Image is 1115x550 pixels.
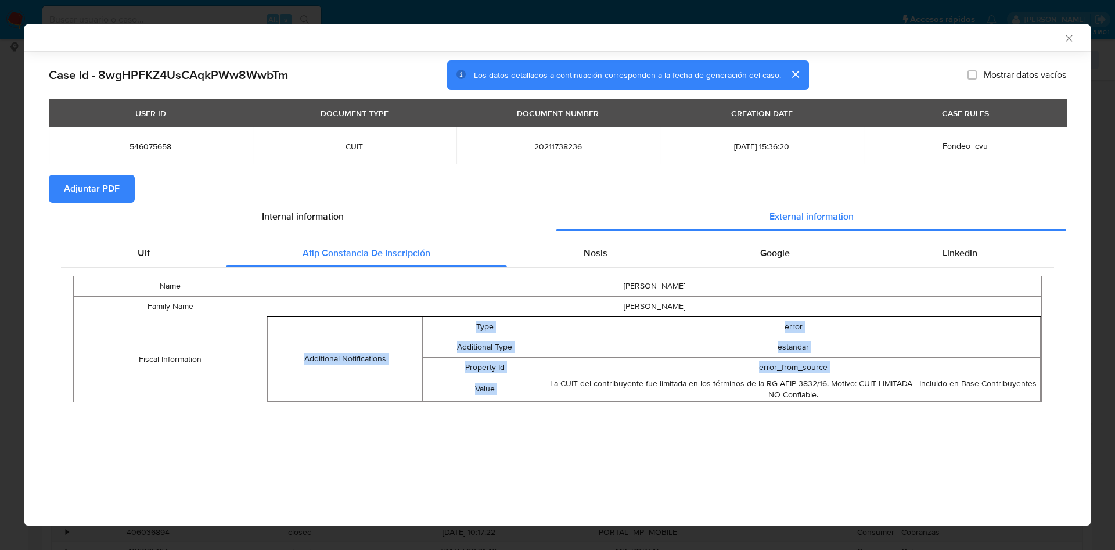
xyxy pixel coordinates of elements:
[64,176,120,202] span: Adjuntar PDF
[474,69,781,81] span: Los datos detallados a continuación corresponden a la fecha de generación del caso.
[268,317,422,401] td: Additional Notifications
[943,140,988,152] span: Fondeo_cvu
[674,141,850,152] span: [DATE] 15:36:20
[470,141,646,152] span: 20211738236
[760,246,790,260] span: Google
[74,317,267,402] td: Fiscal Information
[63,141,239,152] span: 546075658
[1063,33,1074,43] button: Cerrar ventana
[423,317,546,337] td: Type
[138,246,150,260] span: Uif
[267,276,1042,296] td: [PERSON_NAME]
[546,378,1040,401] div: La CUIT del contribuyente fue limitada en los términos de la RG AFIP 3832/16. Motivo: CUIT LIMITA...
[423,337,546,357] td: Additional Type
[510,103,606,123] div: DOCUMENT NUMBER
[546,317,1041,337] td: error
[61,239,1054,267] div: Detailed external info
[267,296,1042,317] td: [PERSON_NAME]
[546,357,1041,378] td: error_from_source
[943,246,977,260] span: Linkedin
[24,24,1091,526] div: closure-recommendation-modal
[984,69,1066,81] span: Mostrar datos vacíos
[935,103,996,123] div: CASE RULES
[967,70,977,80] input: Mostrar datos vacíos
[423,357,546,378] td: Property Id
[49,175,135,203] button: Adjuntar PDF
[49,203,1066,231] div: Detailed info
[584,246,607,260] span: Nosis
[49,67,289,82] h2: Case Id - 8wgHPFKZ4UsCAqkPWw8WwbTm
[769,210,854,223] span: External information
[314,103,395,123] div: DOCUMENT TYPE
[546,337,1041,357] td: estandar
[262,210,344,223] span: Internal information
[128,103,173,123] div: USER ID
[303,246,430,260] span: Afip Constancia De Inscripción
[781,60,809,88] button: cerrar
[267,141,443,152] span: CUIT
[74,296,267,317] td: Family Name
[724,103,800,123] div: CREATION DATE
[74,276,267,296] td: Name
[423,378,546,401] td: Value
